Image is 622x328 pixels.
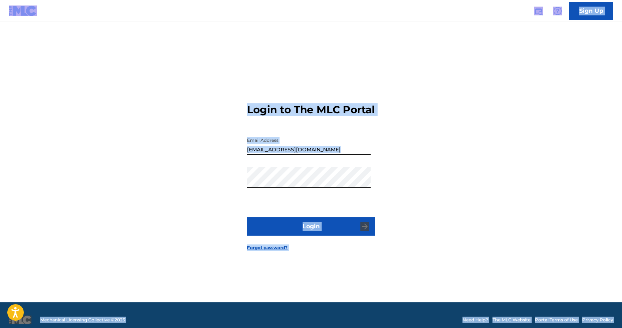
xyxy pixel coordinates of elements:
div: Help [550,4,565,18]
img: help [553,7,562,15]
img: search [534,7,543,15]
a: Need Help? [462,317,488,323]
a: Forgot password? [247,244,288,251]
a: Privacy Policy [582,317,613,323]
h3: Login to The MLC Portal [247,103,375,116]
img: logo [9,316,31,324]
a: Public Search [531,4,546,18]
img: f7272a7cc735f4ea7f67.svg [360,222,369,231]
button: Login [247,217,375,236]
a: Sign Up [569,2,613,20]
a: The MLC Website [492,317,531,323]
span: Mechanical Licensing Collective © 2025 [40,317,125,323]
img: MLC Logo [9,5,37,16]
iframe: Chat Widget [585,293,622,328]
a: Portal Terms of Use [535,317,578,323]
